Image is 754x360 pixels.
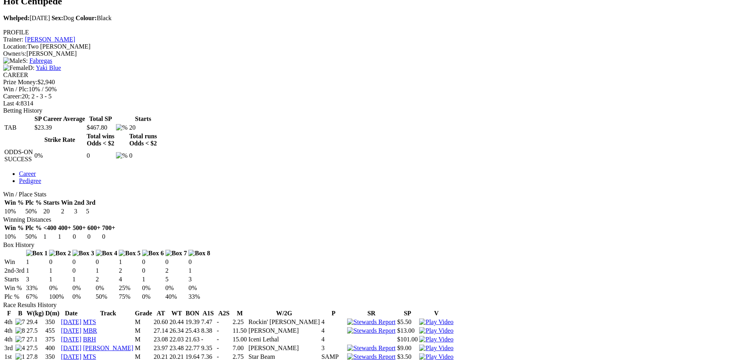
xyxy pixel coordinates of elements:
[49,267,71,275] td: 1
[25,207,42,215] td: 50%
[61,199,73,207] th: Win
[118,267,141,275] td: 2
[19,177,41,184] a: Pedigree
[19,170,36,177] a: Career
[3,241,751,249] div: Box History
[15,319,25,326] img: 7
[3,57,23,64] img: Male
[201,318,215,326] td: 7.47
[87,233,101,241] td: 0
[321,335,346,343] td: 4
[3,15,50,21] span: [DATE]
[321,344,346,352] td: 3
[142,258,164,266] td: 0
[201,327,215,335] td: 8.38
[188,250,210,257] img: Box 8
[102,224,116,232] th: 700+
[217,327,232,335] td: -
[72,267,95,275] td: 0
[169,335,184,343] td: 22.03
[61,319,82,325] a: [DATE]
[95,275,118,283] td: 2
[85,207,96,215] td: 5
[321,309,346,317] th: P
[419,336,453,343] img: Play Video
[95,293,118,301] td: 50%
[3,107,751,114] div: Betting History
[4,258,25,266] td: Win
[4,318,14,326] td: 4th
[248,344,320,352] td: [PERSON_NAME]
[217,318,232,326] td: -
[129,148,157,163] td: 0
[165,258,188,266] td: 0
[153,327,168,335] td: 27.14
[96,250,118,257] img: Box 4
[43,233,57,241] td: 1
[58,224,72,232] th: 400+
[129,124,157,132] td: 20
[118,275,141,283] td: 4
[3,29,751,36] div: PROFILE
[3,64,34,71] span: D:
[25,233,42,241] td: 50%
[169,318,184,326] td: 20.44
[36,64,61,71] a: Yaki Blue
[248,318,320,326] td: Rockin' [PERSON_NAME]
[4,148,33,163] td: ODDS-ON SUCCESS
[347,345,395,352] img: Stewards Report
[142,284,164,292] td: 0%
[397,327,418,335] td: $13.00
[397,309,418,317] th: SP
[58,233,72,241] td: 1
[188,293,211,301] td: 33%
[72,275,95,283] td: 1
[419,319,453,326] img: Play Video
[83,319,96,325] a: MTS
[3,50,751,57] div: [PERSON_NAME]
[3,43,751,50] div: Two [PERSON_NAME]
[86,115,115,123] th: Total SP
[29,57,52,64] a: Fabregas
[34,124,85,132] td: $23.39
[169,327,184,335] td: 26.34
[116,124,127,131] img: %
[217,335,232,343] td: -
[85,199,96,207] th: 3rd
[4,275,25,283] td: Starts
[118,258,141,266] td: 1
[3,100,21,107] span: Last 4:
[4,233,24,241] td: 10%
[86,148,115,163] td: 0
[217,309,232,317] th: A2S
[153,335,168,343] td: 23.08
[3,79,38,85] span: Prize Money:
[4,284,25,292] td: Win %
[419,327,453,334] img: Play Video
[165,267,188,275] td: 2
[153,318,168,326] td: 20.60
[232,344,247,352] td: 7.00
[26,267,48,275] td: 1
[61,309,82,317] th: Date
[26,309,44,317] th: W(kg)
[248,309,320,317] th: W/2G
[49,293,71,301] td: 100%
[86,124,115,132] td: $467.80
[95,284,118,292] td: 0%
[169,309,184,317] th: WT
[185,327,200,335] td: 25.43
[95,258,118,266] td: 0
[3,57,28,64] span: S:
[4,293,25,301] td: Plc %
[49,284,71,292] td: 0%
[153,309,168,317] th: AT
[119,250,141,257] img: Box 5
[397,318,418,326] td: $5.50
[232,309,247,317] th: M
[142,275,164,283] td: 1
[26,327,44,335] td: 27.5
[153,344,168,352] td: 23.97
[26,318,44,326] td: 29.4
[15,309,25,317] th: B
